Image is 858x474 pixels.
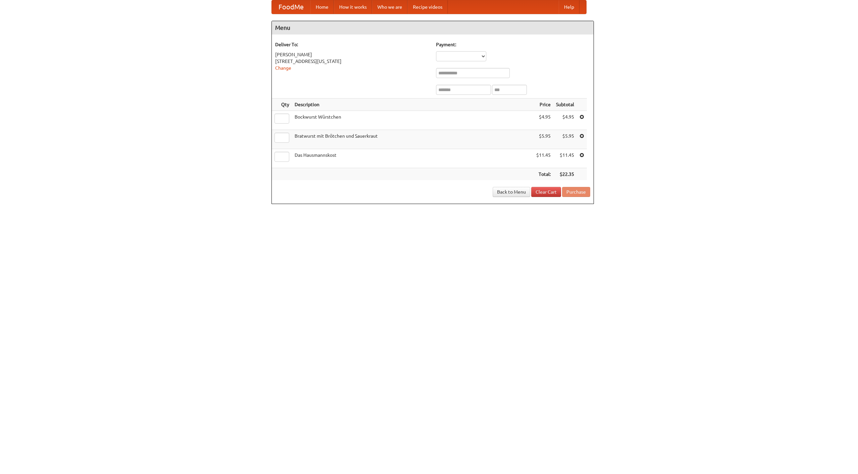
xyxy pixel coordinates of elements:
[553,130,577,149] td: $5.95
[292,130,534,149] td: Bratwurst mit Brötchen und Sauerkraut
[272,98,292,111] th: Qty
[292,111,534,130] td: Bockwurst Würstchen
[531,187,561,197] a: Clear Cart
[534,168,553,181] th: Total:
[272,21,594,35] h4: Menu
[534,98,553,111] th: Price
[553,168,577,181] th: $22.35
[292,98,534,111] th: Description
[408,0,448,14] a: Recipe videos
[436,41,590,48] h5: Payment:
[292,149,534,168] td: Das Hausmannskost
[275,58,429,65] div: [STREET_ADDRESS][US_STATE]
[310,0,334,14] a: Home
[553,149,577,168] td: $11.45
[272,0,310,14] a: FoodMe
[334,0,372,14] a: How it works
[553,98,577,111] th: Subtotal
[372,0,408,14] a: Who we are
[275,51,429,58] div: [PERSON_NAME]
[562,187,590,197] button: Purchase
[493,187,530,197] a: Back to Menu
[534,111,553,130] td: $4.95
[275,41,429,48] h5: Deliver To:
[553,111,577,130] td: $4.95
[275,65,291,71] a: Change
[534,130,553,149] td: $5.95
[559,0,579,14] a: Help
[534,149,553,168] td: $11.45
